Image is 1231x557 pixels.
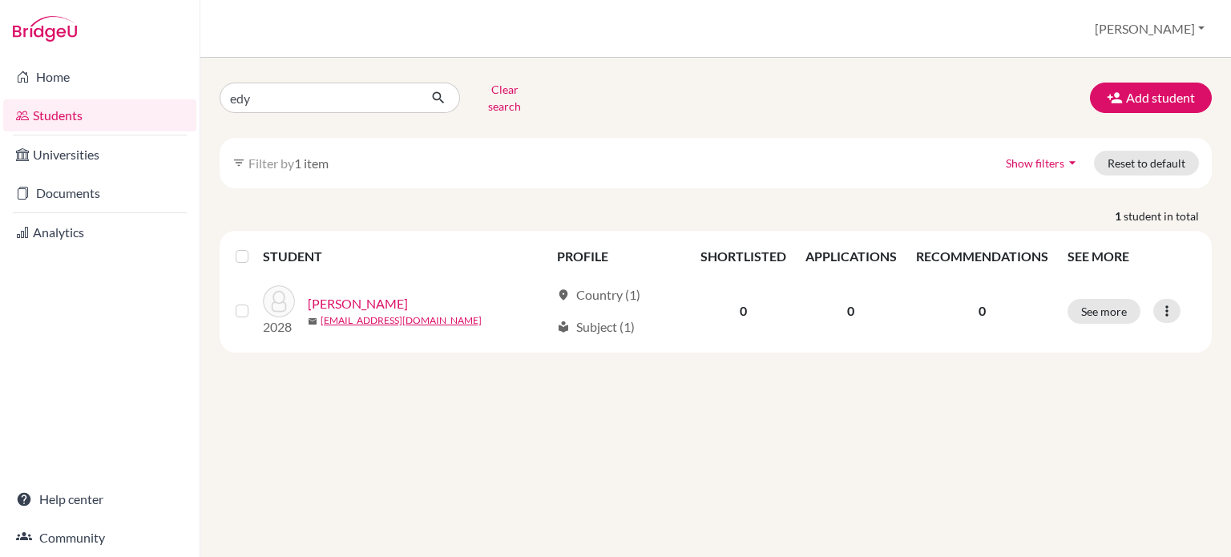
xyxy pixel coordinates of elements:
[1068,299,1140,324] button: See more
[547,237,691,276] th: PROFILE
[460,77,549,119] button: Clear search
[308,317,317,326] span: mail
[1090,83,1212,113] button: Add student
[1006,156,1064,170] span: Show filters
[3,99,196,131] a: Students
[1115,208,1124,224] strong: 1
[3,483,196,515] a: Help center
[248,155,294,171] span: Filter by
[3,522,196,554] a: Community
[321,313,482,328] a: [EMAIL_ADDRESS][DOMAIN_NAME]
[557,321,570,333] span: local_library
[294,155,329,171] span: 1 item
[796,237,906,276] th: APPLICATIONS
[3,61,196,93] a: Home
[263,237,547,276] th: STUDENT
[263,317,295,337] p: 2028
[906,237,1058,276] th: RECOMMENDATIONS
[263,285,295,317] img: Htoo, Edy
[557,289,570,301] span: location_on
[3,177,196,209] a: Documents
[3,216,196,248] a: Analytics
[1124,208,1212,224] span: student in total
[1088,14,1212,44] button: [PERSON_NAME]
[220,83,418,113] input: Find student by name...
[691,276,796,346] td: 0
[13,16,77,42] img: Bridge-U
[3,139,196,171] a: Universities
[1064,155,1080,171] i: arrow_drop_down
[691,237,796,276] th: SHORTLISTED
[796,276,906,346] td: 0
[308,294,408,313] a: [PERSON_NAME]
[557,317,635,337] div: Subject (1)
[916,301,1048,321] p: 0
[557,285,640,305] div: Country (1)
[1094,151,1199,176] button: Reset to default
[232,156,245,169] i: filter_list
[992,151,1094,176] button: Show filtersarrow_drop_down
[1058,237,1205,276] th: SEE MORE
